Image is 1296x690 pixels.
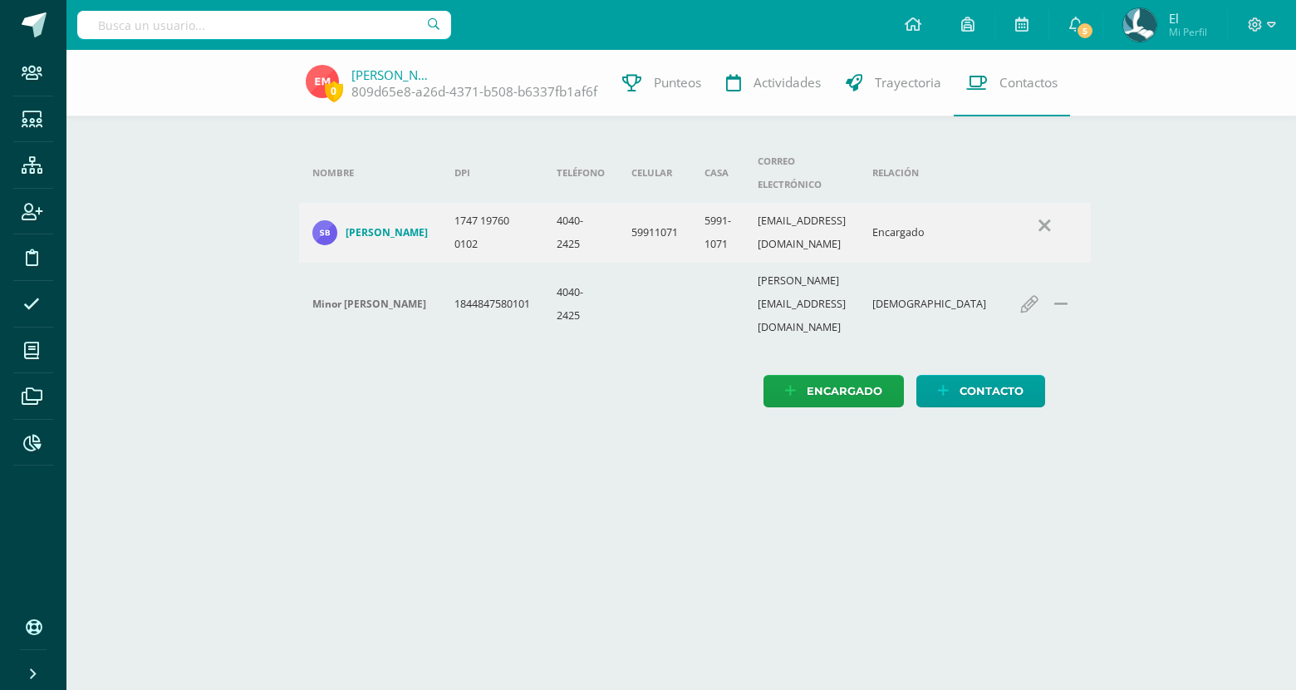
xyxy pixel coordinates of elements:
[299,143,441,203] th: Nombre
[1169,10,1207,27] span: El
[744,263,859,346] td: [PERSON_NAME][EMAIL_ADDRESS][DOMAIN_NAME]
[1076,22,1094,40] span: 5
[833,50,954,116] a: Trayectoria
[1123,8,1156,42] img: aadb2f206acb1495beb7d464887e2f8d.png
[999,74,1058,91] span: Contactos
[618,143,691,203] th: Celular
[312,220,337,245] img: f6ab373bc55a3f2d7db32c6f27beae36.png
[543,143,618,203] th: Teléfono
[763,375,904,407] a: Encargado
[441,263,543,346] td: 1844847580101
[714,50,833,116] a: Actividades
[875,74,941,91] span: Trayectoria
[859,143,999,203] th: Relación
[744,143,859,203] th: Correo electrónico
[312,298,426,311] h4: Minor [PERSON_NAME]
[306,65,339,98] img: db0371074c26fdac518be50cab0a9b65.png
[807,376,882,407] span: Encargado
[312,298,428,311] div: Minor Abraham Marroquín López
[312,220,428,245] a: [PERSON_NAME]
[325,81,343,101] span: 0
[441,203,543,263] td: 1747 19760 0102
[744,203,859,263] td: [EMAIL_ADDRESS][DOMAIN_NAME]
[618,203,691,263] td: 59911071
[351,67,434,83] a: [PERSON_NAME]
[543,263,618,346] td: 4040-2425
[859,203,999,263] td: Encargado
[954,50,1070,116] a: Contactos
[691,143,744,203] th: Casa
[654,74,701,91] span: Punteos
[859,263,999,346] td: [DEMOGRAPHIC_DATA]
[543,203,618,263] td: 4040-2425
[960,376,1024,407] span: Contacto
[441,143,543,203] th: DPI
[754,74,821,91] span: Actividades
[346,226,428,239] h4: [PERSON_NAME]
[77,11,451,39] input: Busca un usuario...
[916,375,1045,407] a: Contacto
[691,203,744,263] td: 5991-1071
[351,83,597,101] a: 809d65e8-a26d-4371-b508-b6337fb1af6f
[610,50,714,116] a: Punteos
[1169,25,1207,39] span: Mi Perfil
